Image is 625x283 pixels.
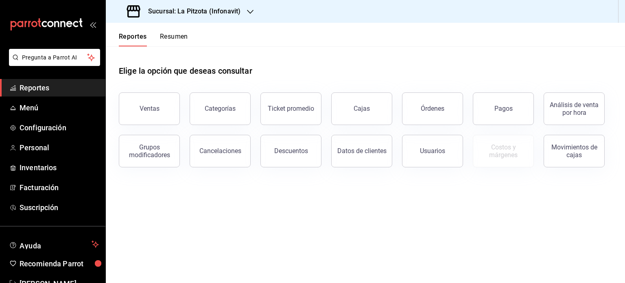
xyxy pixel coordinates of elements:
span: Configuración [20,122,99,133]
div: Cajas [354,105,370,112]
button: Cancelaciones [190,135,251,167]
button: Pregunta a Parrot AI [9,49,100,66]
a: Pregunta a Parrot AI [6,59,100,68]
button: Cajas [331,92,392,125]
div: Grupos modificadores [124,143,175,159]
span: Menú [20,102,99,113]
button: Categorías [190,92,251,125]
div: Datos de clientes [337,147,387,155]
div: navigation tabs [119,33,188,46]
div: Órdenes [421,105,444,112]
span: Recomienda Parrot [20,258,99,269]
span: Personal [20,142,99,153]
span: Suscripción [20,202,99,213]
span: Facturación [20,182,99,193]
button: Órdenes [402,92,463,125]
div: Ticket promedio [268,105,314,112]
button: Resumen [160,33,188,46]
div: Cancelaciones [199,147,241,155]
h3: Sucursal: La Pitzota (Infonavit) [142,7,240,16]
div: Categorías [205,105,236,112]
div: Costos y márgenes [478,143,529,159]
button: Usuarios [402,135,463,167]
button: Análisis de venta por hora [544,92,605,125]
button: Ventas [119,92,180,125]
span: Reportes [20,82,99,93]
span: Inventarios [20,162,99,173]
button: Descuentos [260,135,321,167]
span: Ayuda [20,239,88,249]
div: Usuarios [420,147,445,155]
button: Movimientos de cajas [544,135,605,167]
button: Datos de clientes [331,135,392,167]
button: Ticket promedio [260,92,321,125]
button: Pagos [473,92,534,125]
div: Pagos [494,105,513,112]
button: open_drawer_menu [90,21,96,28]
span: Pregunta a Parrot AI [22,53,87,62]
button: Grupos modificadores [119,135,180,167]
button: Reportes [119,33,147,46]
button: Contrata inventarios para ver este reporte [473,135,534,167]
div: Análisis de venta por hora [549,101,599,116]
div: Descuentos [274,147,308,155]
div: Ventas [140,105,160,112]
h1: Elige la opción que deseas consultar [119,65,252,77]
div: Movimientos de cajas [549,143,599,159]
